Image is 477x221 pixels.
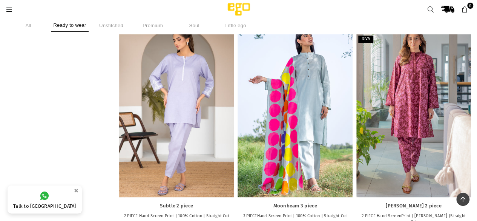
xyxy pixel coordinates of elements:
[217,19,255,32] li: Little ego
[358,36,373,43] label: Diva
[356,25,471,197] a: Rasberry 2 piece
[51,19,89,32] li: Ready to wear
[458,3,471,16] a: 0
[360,203,467,209] a: [PERSON_NAME] 2 piece
[9,19,47,32] li: All
[134,19,172,32] li: Premium
[123,203,230,209] a: Subtle 2 piece
[241,213,348,219] p: 3 PIECEHand Screen Print | 100% Cotton | Straight Cut
[8,185,82,213] a: Talk to [GEOGRAPHIC_DATA]
[238,25,352,197] a: Moonbeam 3 piece
[241,203,348,209] a: Moonbeam 3 piece
[123,213,230,219] p: 2 PIECE Hand Screen Print | 100% Cotton | Straight Cut
[92,19,130,32] li: Unstitched
[207,2,271,17] img: Ego
[424,3,437,16] a: Search
[72,184,81,197] button: ×
[467,3,473,9] span: 0
[175,19,213,32] li: Soul
[119,25,234,197] a: Subtle 2 piece
[2,6,16,12] a: Menu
